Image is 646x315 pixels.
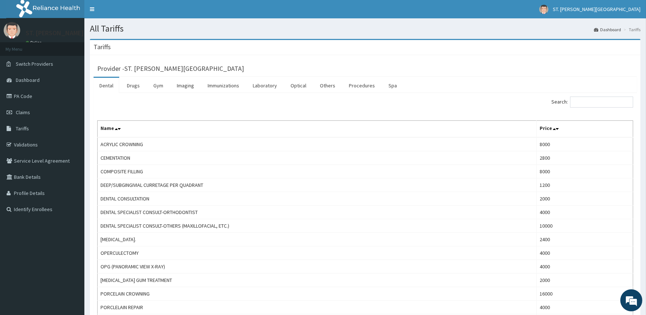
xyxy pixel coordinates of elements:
textarea: Type your message and hit 'Enter' [4,200,140,226]
a: Imaging [171,78,200,93]
a: Optical [285,78,312,93]
label: Search: [551,97,633,108]
td: CEMENTATION [98,151,537,165]
td: DENTAL SPECIALIST CONSULT-OTHERS (MAXILLOFACIAL, ETC.) [98,219,537,233]
li: Tariffs [622,26,640,33]
a: Immunizations [202,78,245,93]
img: User Image [4,22,20,39]
a: Spa [383,78,403,93]
td: [MEDICAL_DATA] GUM TREATMENT [98,274,537,287]
div: Minimize live chat window [120,4,138,21]
td: PORCELAIN CROWNING [98,287,537,301]
p: ST. [PERSON_NAME][GEOGRAPHIC_DATA] [26,30,144,36]
div: Chat with us now [38,41,123,51]
a: Dental [94,78,119,93]
h3: Provider - ST. [PERSON_NAME][GEOGRAPHIC_DATA] [97,65,244,72]
a: Others [314,78,341,93]
span: Switch Providers [16,61,53,67]
a: Laboratory [247,78,283,93]
td: DENTAL SPECIALIST CONSULT-ORTHODONTIST [98,206,537,219]
span: ST. [PERSON_NAME][GEOGRAPHIC_DATA] [553,6,640,12]
th: Price [536,121,633,138]
a: Dashboard [594,26,621,33]
a: Procedures [343,78,381,93]
td: 2000 [536,274,633,287]
span: Dashboard [16,77,40,83]
img: d_794563401_company_1708531726252_794563401 [14,37,30,55]
th: Name [98,121,537,138]
a: Online [26,40,43,45]
td: 8000 [536,137,633,151]
td: 2400 [536,233,633,246]
td: 16000 [536,287,633,301]
td: 1200 [536,178,633,192]
td: PORCLELAIN REPAIR [98,301,537,314]
a: Gym [147,78,169,93]
td: 4000 [536,260,633,274]
span: We're online! [43,93,101,167]
h1: All Tariffs [90,24,640,33]
td: OPG (PANORAMIC VIEW X-RAY) [98,260,537,274]
img: User Image [539,5,548,14]
td: 2800 [536,151,633,165]
input: Search: [570,97,633,108]
td: DEEP/SUBGINGIVIAL CURRETAGE PER QUADRANT [98,178,537,192]
td: ACRYLIC CROWNING [98,137,537,151]
h3: Tariffs [94,44,111,50]
td: DENTAL CONSULTATION [98,192,537,206]
td: 8000 [536,165,633,178]
td: OPERCULECTOMY [98,246,537,260]
span: Tariffs [16,125,29,132]
td: 2000 [536,192,633,206]
td: COMPOSITE FILLING [98,165,537,178]
td: 4000 [536,301,633,314]
td: [MEDICAL_DATA]. [98,233,537,246]
span: Claims [16,109,30,116]
td: 10000 [536,219,633,233]
a: Drugs [121,78,146,93]
td: 4000 [536,206,633,219]
td: 4000 [536,246,633,260]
